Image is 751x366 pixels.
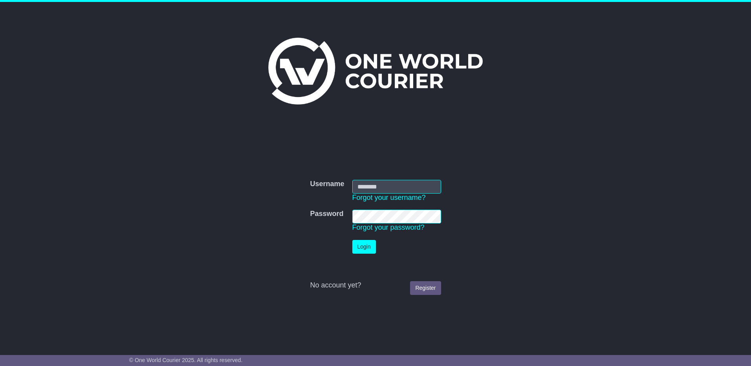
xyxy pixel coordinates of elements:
label: Password [310,210,343,218]
div: No account yet? [310,281,441,290]
label: Username [310,180,344,188]
a: Forgot your password? [352,223,425,231]
img: One World [268,38,483,104]
a: Register [410,281,441,295]
span: © One World Courier 2025. All rights reserved. [129,357,243,363]
button: Login [352,240,376,254]
a: Forgot your username? [352,194,426,201]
